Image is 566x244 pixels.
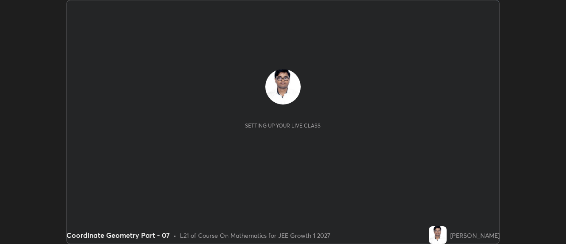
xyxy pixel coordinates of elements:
[66,230,170,240] div: Coordinate Geometry Part - 07
[173,231,176,240] div: •
[265,69,301,105] img: c2357da53e6c4a768a63f5a7834c11d3.jpg
[429,226,447,244] img: c2357da53e6c4a768a63f5a7834c11d3.jpg
[450,231,500,240] div: [PERSON_NAME]
[245,122,321,129] div: Setting up your live class
[180,231,330,240] div: L21 of Course On Mathematics for JEE Growth 1 2027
